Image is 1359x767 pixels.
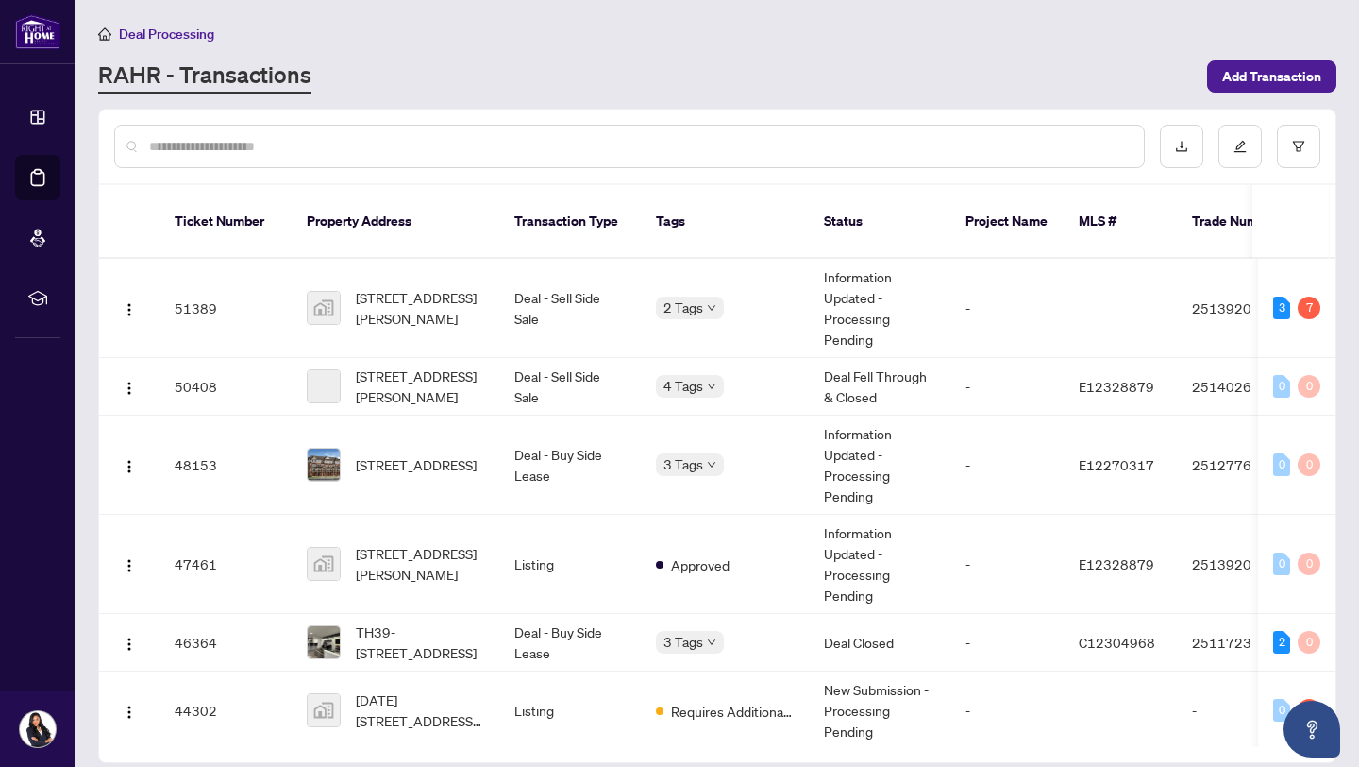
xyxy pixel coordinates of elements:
div: 3 [1273,297,1290,319]
td: Information Updated - Processing Pending [809,515,950,614]
td: - [950,259,1064,358]
td: Deal - Buy Side Lease [499,416,641,515]
button: Logo [114,450,144,480]
div: 0 [1273,453,1290,476]
td: Information Updated - Processing Pending [809,259,950,358]
button: Open asap [1283,701,1340,758]
th: Ticket Number [159,185,292,259]
span: down [707,382,716,391]
img: Logo [122,705,137,720]
img: Logo [122,381,137,396]
td: - [950,672,1064,750]
span: 3 Tags [663,631,703,653]
div: 0 [1298,631,1320,654]
div: 0 [1273,699,1290,722]
div: 0 [1298,375,1320,398]
span: home [98,27,111,41]
td: Deal - Buy Side Lease [499,614,641,672]
th: Trade Number [1177,185,1309,259]
button: Logo [114,549,144,579]
img: thumbnail-img [308,292,340,324]
div: 0 [1273,553,1290,575]
span: Requires Additional Docs [671,701,794,722]
td: - [950,614,1064,672]
td: 2513920 [1177,515,1309,614]
div: 4 [1298,699,1320,722]
span: Add Transaction [1222,61,1321,92]
td: Deal - Sell Side Sale [499,259,641,358]
th: Tags [641,185,809,259]
td: 46364 [159,614,292,672]
img: thumbnail-img [308,548,340,580]
th: MLS # [1064,185,1177,259]
span: down [707,303,716,313]
img: thumbnail-img [308,449,340,481]
td: Deal Closed [809,614,950,672]
td: Listing [499,672,641,750]
td: - [1177,672,1309,750]
span: E12328879 [1079,555,1154,572]
div: 2 [1273,631,1290,654]
button: Add Transaction [1207,60,1336,93]
span: download [1175,140,1188,153]
img: thumbnail-img [308,626,340,658]
th: Transaction Type [499,185,641,259]
button: filter [1277,125,1320,168]
span: Approved [671,554,730,575]
td: - [950,416,1064,515]
th: Status [809,185,950,259]
span: [STREET_ADDRESS][PERSON_NAME] [356,287,484,329]
span: E12270317 [1079,456,1154,473]
td: - [950,358,1064,416]
a: RAHR - Transactions [98,60,311,94]
div: 0 [1298,553,1320,575]
span: Deal Processing [119,26,214,43]
div: 7 [1298,297,1320,319]
td: 2514026 [1177,358,1309,416]
td: 50408 [159,358,292,416]
span: down [707,638,716,647]
td: Listing [499,515,641,614]
span: edit [1233,140,1247,153]
td: - [950,515,1064,614]
button: Logo [114,627,144,657]
img: thumbnail-img [308,694,340,726]
span: 4 Tags [663,375,703,397]
img: Profile Icon [20,711,56,747]
span: TH39-[STREET_ADDRESS] [356,622,484,663]
div: 0 [1273,375,1290,398]
td: 2513920 [1177,259,1309,358]
button: Logo [114,695,144,725]
button: download [1160,125,1203,168]
div: 0 [1298,453,1320,476]
td: 47461 [159,515,292,614]
td: 48153 [159,416,292,515]
span: 2 Tags [663,297,703,318]
img: Logo [122,302,137,317]
span: C12304968 [1079,634,1155,651]
td: Information Updated - Processing Pending [809,416,950,515]
img: Logo [122,459,137,474]
td: 51389 [159,259,292,358]
th: Property Address [292,185,499,259]
span: down [707,460,716,469]
span: [STREET_ADDRESS][PERSON_NAME] [356,366,484,407]
button: Logo [114,293,144,323]
img: logo [15,14,60,49]
img: Logo [122,637,137,652]
button: edit [1218,125,1262,168]
span: [DATE][STREET_ADDRESS][DATE] [356,690,484,731]
td: Deal Fell Through & Closed [809,358,950,416]
span: filter [1292,140,1305,153]
td: 44302 [159,672,292,750]
td: 2511723 [1177,614,1309,672]
td: Deal - Sell Side Sale [499,358,641,416]
span: E12328879 [1079,378,1154,395]
td: 2512776 [1177,416,1309,515]
span: [STREET_ADDRESS][PERSON_NAME] [356,543,484,585]
th: Project Name [950,185,1064,259]
span: 3 Tags [663,453,703,475]
button: Logo [114,371,144,401]
td: New Submission - Processing Pending [809,672,950,750]
span: [STREET_ADDRESS] [356,454,477,475]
